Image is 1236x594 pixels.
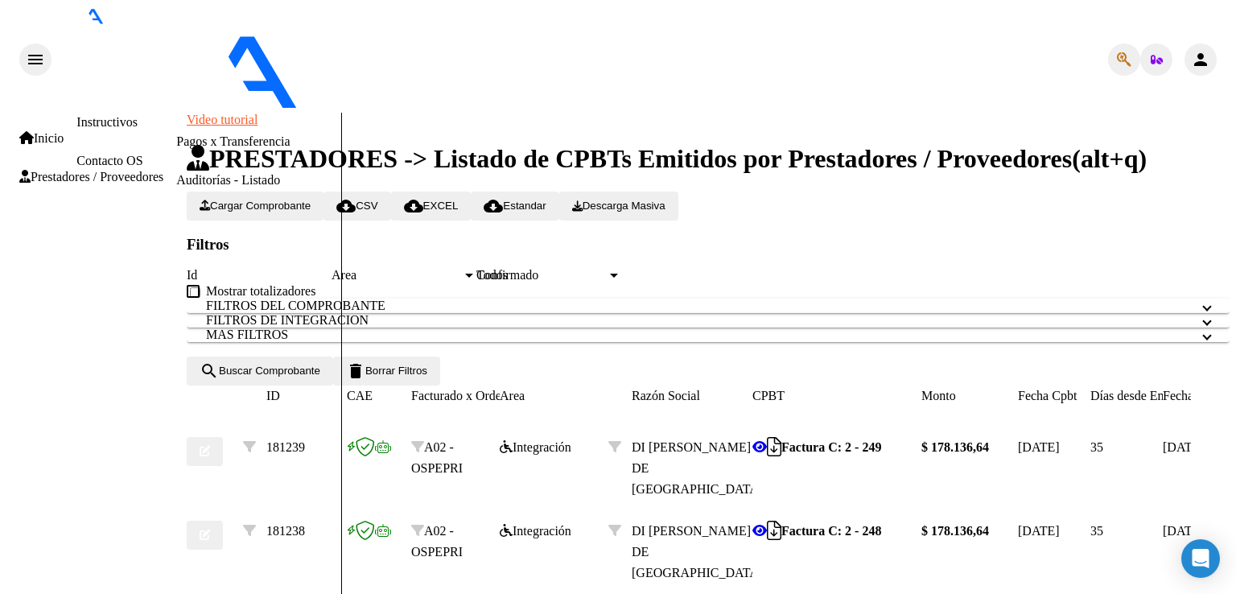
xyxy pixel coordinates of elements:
span: (alt+q) [1072,144,1147,173]
div: 20390188596 [632,437,752,500]
span: [DATE] [1018,440,1060,454]
datatable-header-cell: Días desde Emisión [1090,386,1163,406]
mat-icon: cloud_download [404,196,423,216]
a: Contacto OS [76,154,142,167]
i: Descargar documento [767,447,781,448]
span: Razón Social [632,389,700,402]
span: CPBT [752,389,785,402]
span: Fecha Cpbt [1018,389,1077,402]
span: Area [500,389,525,402]
span: A02 - OSPEPRI [411,440,463,475]
span: - ospepri [433,98,481,112]
mat-icon: cloud_download [336,196,356,216]
span: Area [332,268,462,283]
span: Días desde Emisión [1090,389,1193,402]
span: [DATE] [1163,524,1205,538]
strong: $ 178.136,64 [921,524,989,538]
span: Estandar [484,200,546,212]
datatable-header-cell: CAE [347,386,411,406]
span: CAE [347,389,373,402]
span: A02 - OSPEPRI [411,524,463,559]
mat-panel-title: FILTROS DE INTEGRACION [206,313,1191,328]
span: Monto [921,389,956,402]
div: 20390188596 [632,521,752,584]
span: [DATE] [1163,440,1205,454]
button: Estandar [471,192,558,221]
datatable-header-cell: Razón Social [632,386,752,406]
img: Logo SAAS [51,24,433,109]
mat-panel-title: MAS FILTROS [206,328,1191,342]
span: DI [PERSON_NAME] DE [GEOGRAPHIC_DATA] [632,524,763,580]
mat-expansion-panel-header: FILTROS DEL COMPROBANTE [187,299,1230,313]
strong: Factura C: 2 - 249 [781,440,881,454]
mat-expansion-panel-header: MAS FILTROS [187,328,1230,342]
span: [DATE] [1018,524,1060,538]
mat-icon: menu [26,50,45,69]
div: Open Intercom Messenger [1181,539,1220,578]
span: Todos [476,268,508,282]
span: PRESTADORES -> Listado de CPBTs Emitidos por Prestadores / Proveedores [187,144,1072,173]
span: Facturado x Orden De [411,389,526,402]
span: Descarga Masiva [572,200,665,212]
mat-icon: person [1191,50,1210,69]
datatable-header-cell: Facturado x Orden De [411,386,500,406]
a: Pagos x Transferencia [176,134,290,148]
mat-panel-title: FILTROS DEL COMPROBANTE [206,299,1191,313]
datatable-header-cell: Monto [921,386,1018,406]
span: EXCEL [404,200,459,212]
a: Prestadores / Proveedores [19,170,163,184]
span: Integración [500,524,571,538]
h3: Filtros [187,236,1230,254]
button: CSV [323,192,390,221]
strong: Factura C: 2 - 248 [781,524,881,538]
mat-expansion-panel-header: FILTROS DE INTEGRACION [187,313,1230,328]
span: CSV [336,200,377,212]
span: 35 [1090,524,1103,538]
span: - DI [PERSON_NAME] DE [GEOGRAPHIC_DATA] [481,98,763,112]
button: Descarga Masiva [559,192,678,221]
a: Auditorías - Listado [176,173,280,187]
mat-icon: delete [346,361,365,381]
span: Integración [500,440,571,454]
datatable-header-cell: Area [500,386,608,406]
app-download-masive: Descarga masiva de comprobantes (adjuntos) [559,198,678,212]
datatable-header-cell: CPBT [752,386,921,406]
span: Borrar Filtros [346,365,427,377]
span: 35 [1090,440,1103,454]
i: Descargar documento [767,530,781,531]
datatable-header-cell: Fecha Cpbt [1018,386,1090,406]
a: Instructivos [76,115,138,129]
button: Borrar Filtros [333,357,440,386]
strong: $ 178.136,64 [921,440,989,454]
a: Inicio [19,131,64,146]
datatable-header-cell: Fecha Recibido [1163,386,1235,406]
mat-icon: cloud_download [484,196,503,216]
span: DI [PERSON_NAME] DE [GEOGRAPHIC_DATA] [632,440,763,496]
button: EXCEL [391,192,472,221]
